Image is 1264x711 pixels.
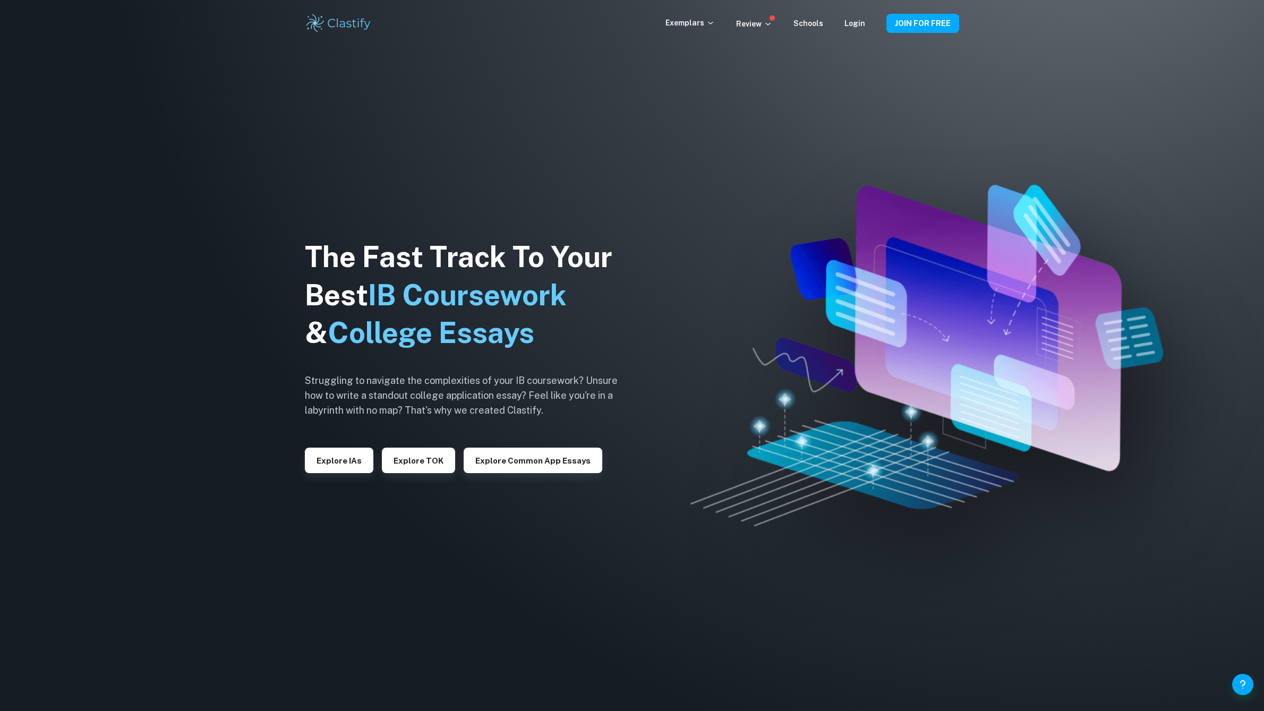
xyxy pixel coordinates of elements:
span: IB Coursework [368,278,567,312]
span: College Essays [328,316,534,349]
img: Clastify logo [305,13,372,34]
p: Exemplars [665,17,715,29]
h6: Struggling to navigate the complexities of your IB coursework? Unsure how to write a standout col... [305,373,634,418]
a: Explore IAs [305,455,373,465]
p: Review [736,18,772,30]
a: Explore Common App essays [464,455,602,465]
button: Explore TOK [382,448,455,473]
a: Schools [793,19,823,28]
a: Login [844,19,865,28]
button: Explore Common App essays [464,448,602,473]
h1: The Fast Track To Your Best & [305,238,634,353]
img: Clastify hero [690,185,1163,526]
a: Explore TOK [382,455,455,465]
button: JOIN FOR FREE [886,14,959,33]
button: Explore IAs [305,448,373,473]
button: Help and Feedback [1232,674,1253,695]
